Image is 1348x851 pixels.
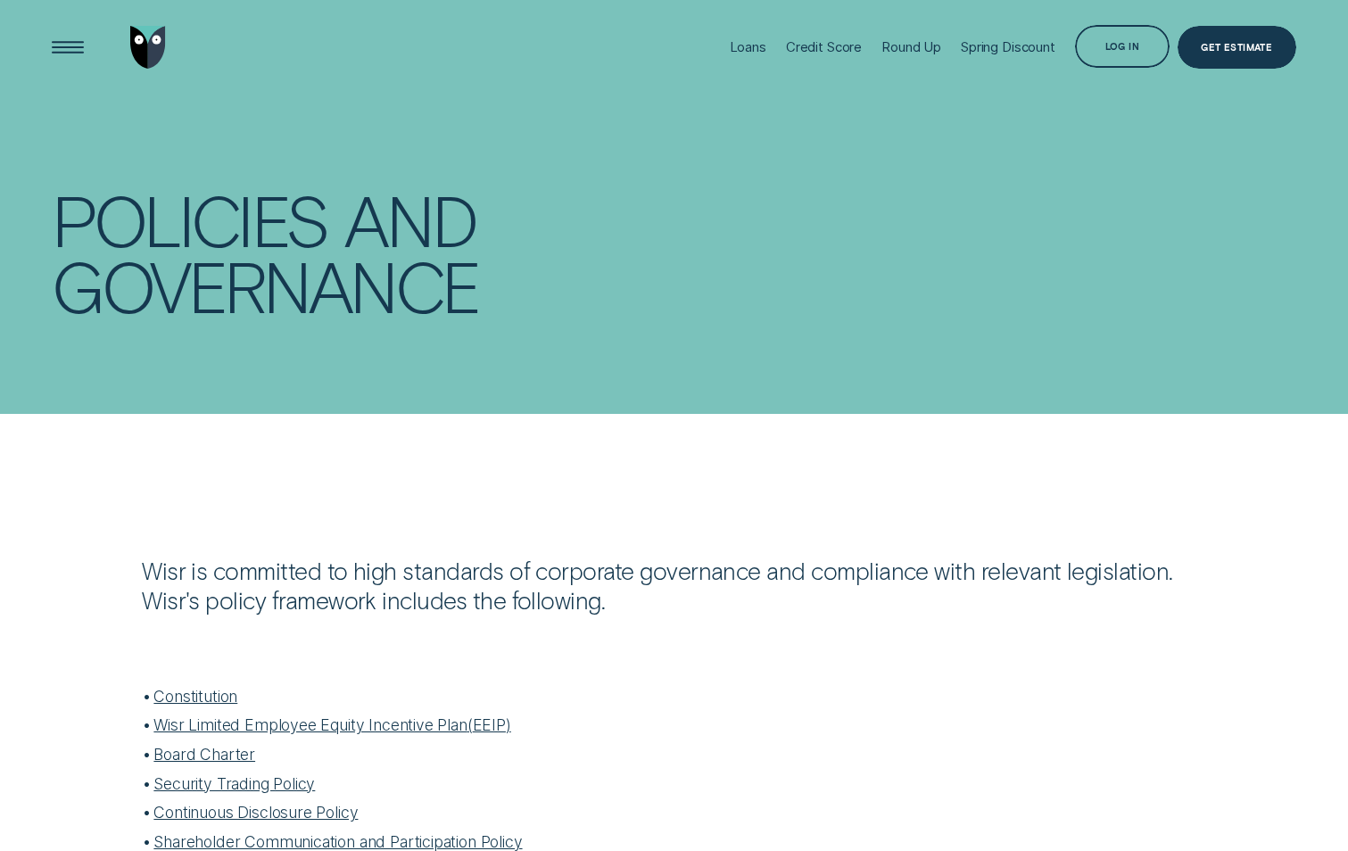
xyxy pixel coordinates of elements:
div: Spring Discount [961,38,1055,55]
a: Shareholder Communication and Participation Policy [153,832,522,851]
div: Governance [52,252,478,318]
a: Continuous Disclosure Policy [153,803,358,822]
a: Get Estimate [1178,26,1296,69]
div: Policies [52,186,327,252]
div: and [344,186,476,252]
button: Open Menu [46,26,89,69]
a: Wisr Limited Employee Equity Incentive PlanEEIP [153,715,510,734]
a: Constitution [153,687,237,706]
div: Credit Score [786,38,862,55]
button: Log in [1075,25,1170,68]
a: Security Trading Policy [153,774,315,793]
span: ( [467,715,473,734]
div: Loans [730,38,766,55]
a: Board Charter [153,745,255,764]
h1: Policies and Governance [52,186,655,318]
img: Wisr [130,26,166,69]
span: ) [506,715,511,734]
div: Wisr is committed to high standards of corporate governance and compliance with relevant legislat... [142,556,1206,686]
div: Round Up [881,38,941,55]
